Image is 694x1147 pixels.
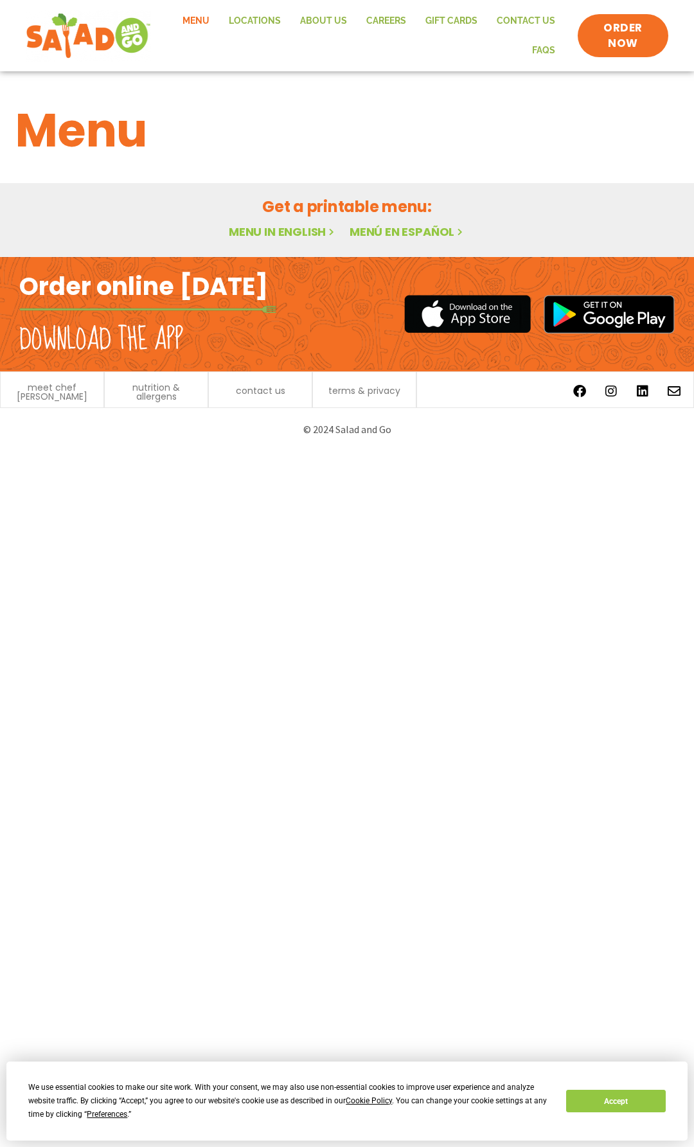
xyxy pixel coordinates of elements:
h2: Download the app [19,322,183,358]
img: fork [19,306,276,313]
h1: Menu [15,96,679,165]
a: Menú en español [350,224,465,240]
a: nutrition & allergens [111,383,201,401]
a: FAQs [522,36,565,66]
a: GIFT CARDS [416,6,487,36]
a: Careers [357,6,416,36]
a: About Us [290,6,357,36]
a: Locations [219,6,290,36]
p: © 2024 Salad and Go [13,421,681,438]
img: new-SAG-logo-768×292 [26,10,151,62]
nav: Menu [164,6,565,65]
a: contact us [236,386,285,395]
img: google_play [544,295,675,333]
a: Menu in English [229,224,337,240]
img: appstore [404,293,531,335]
a: meet chef [PERSON_NAME] [7,383,97,401]
div: We use essential cookies to make our site work. With your consent, we may also use non-essential ... [28,1081,551,1121]
span: ORDER NOW [591,21,655,51]
a: Menu [173,6,219,36]
a: ORDER NOW [578,14,668,58]
a: terms & privacy [328,386,400,395]
button: Accept [566,1090,665,1112]
div: Cookie Consent Prompt [6,1062,688,1141]
h2: Order online [DATE] [19,271,268,302]
h2: Get a printable menu: [15,195,679,218]
span: Cookie Policy [346,1096,392,1105]
a: Contact Us [487,6,565,36]
span: Preferences [87,1110,127,1119]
